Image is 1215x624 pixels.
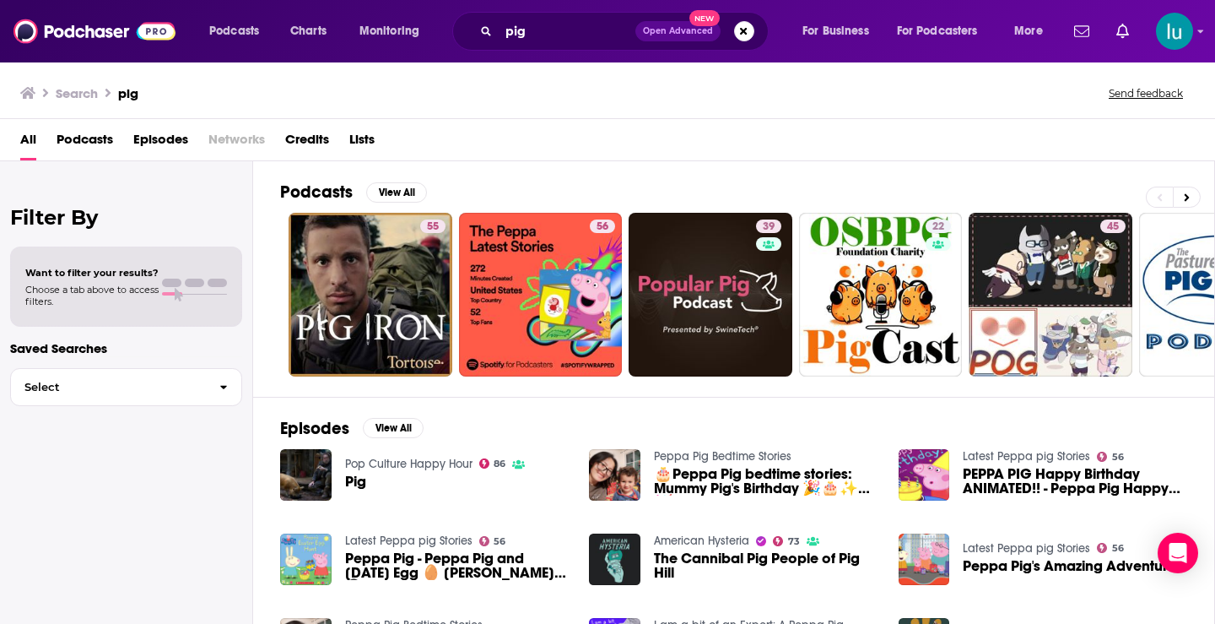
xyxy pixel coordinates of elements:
[1156,13,1193,50] img: User Profile
[1112,453,1124,461] span: 56
[279,18,337,45] a: Charts
[11,382,206,393] span: Select
[420,220,445,233] a: 55
[345,475,366,489] a: Pig
[280,182,353,203] h2: Podcasts
[899,534,950,585] img: Peppa Pig's Amazing Adventure
[10,340,242,356] p: Saved Searches
[590,220,615,233] a: 56
[366,182,427,203] button: View All
[597,219,608,236] span: 56
[427,219,439,236] span: 55
[56,85,98,101] h3: Search
[20,126,36,160] a: All
[468,12,785,51] div: Search podcasts, credits, & more...
[1097,543,1124,553] a: 56
[654,551,878,580] a: The Cannibal Pig People of Pig Hill
[1100,220,1126,233] a: 45
[345,551,570,580] a: Peppa Pig - Peppa Pig and Easter Egg 🥚 hunt🍳. Planned by Grand PAA PIG 🐷 read along. ❤️ 🤩 🐽
[654,449,791,464] a: Peppa Pig Bedtime Stories
[897,19,978,43] span: For Podcasters
[57,126,113,160] a: Podcasts
[963,559,1176,573] a: Peppa Pig's Amazing Adventure
[208,126,265,160] span: Networks
[494,538,505,545] span: 56
[932,219,944,236] span: 22
[25,267,159,279] span: Want to filter your results?
[969,213,1132,377] a: 45
[926,220,951,233] a: 22
[1156,13,1193,50] button: Show profile menu
[589,534,640,585] img: The Cannibal Pig People of Pig Hill
[280,449,332,501] img: Pig
[756,220,781,233] a: 39
[209,19,259,43] span: Podcasts
[197,18,281,45] button: open menu
[791,18,890,45] button: open menu
[479,459,506,469] a: 86
[25,284,159,307] span: Choose a tab above to access filters.
[689,10,720,26] span: New
[280,182,427,203] a: PodcastsView All
[118,85,138,101] h3: pig
[133,126,188,160] a: Episodes
[290,19,327,43] span: Charts
[359,19,419,43] span: Monitoring
[348,18,441,45] button: open menu
[589,449,640,501] img: 🎂Peppa Pig bedtime stories: Mummy Pig's Birthday 🎉🎂✨🍰🥳
[1104,86,1188,100] button: Send feedback
[1107,219,1119,236] span: 45
[280,418,349,439] h2: Episodes
[1158,533,1198,573] div: Open Intercom Messenger
[285,126,329,160] a: Credits
[629,213,792,377] a: 39
[1067,17,1096,46] a: Show notifications dropdown
[1097,452,1124,462] a: 56
[363,418,424,438] button: View All
[963,541,1090,556] a: Latest Peppa pig Stories
[1014,19,1043,43] span: More
[345,457,472,471] a: Pop Culture Happy Hour
[1156,13,1193,50] span: Logged in as lusodano
[345,534,472,548] a: Latest Peppa pig Stories
[635,21,721,41] button: Open AdvancedNew
[10,205,242,230] h2: Filter By
[802,19,869,43] span: For Business
[499,18,635,45] input: Search podcasts, credits, & more...
[643,27,713,35] span: Open Advanced
[773,536,800,546] a: 73
[963,467,1187,496] a: PEPPA PIG Happy Birthday ANIMATED!! - Peppa Pig Happy Birthday POdcast Read Along
[13,15,175,47] img: Podchaser - Follow, Share and Rate Podcasts
[1002,18,1064,45] button: open menu
[280,418,424,439] a: EpisodesView All
[289,213,452,377] a: 55
[345,551,570,580] span: Peppa Pig - Peppa Pig and [DATE] Egg 🥚 [PERSON_NAME]🍳. Planned by Grand PAA PIG 🐷 read along. ❤️ 🤩 🐽
[963,449,1090,464] a: Latest Peppa pig Stories
[899,449,950,501] img: PEPPA PIG Happy Birthday ANIMATED!! - Peppa Pig Happy Birthday POdcast Read Along
[1110,17,1136,46] a: Show notifications dropdown
[349,126,375,160] a: Lists
[280,534,332,585] img: Peppa Pig - Peppa Pig and Easter Egg 🥚 hunt🍳. Planned by Grand PAA PIG 🐷 read along. ❤️ 🤩 🐽
[763,219,775,236] span: 39
[654,467,878,496] a: 🎂Peppa Pig bedtime stories: Mummy Pig's Birthday 🎉🎂✨🍰🥳
[886,18,1002,45] button: open menu
[654,534,749,548] a: American Hysteria
[10,368,242,406] button: Select
[494,460,505,468] span: 86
